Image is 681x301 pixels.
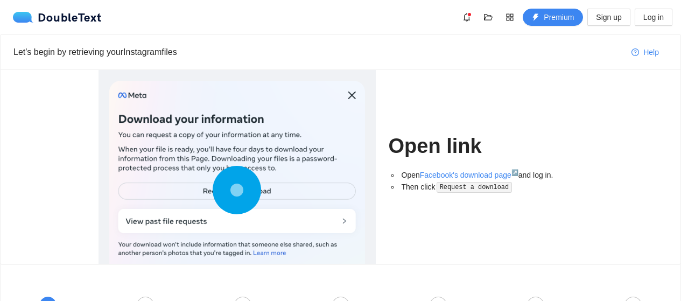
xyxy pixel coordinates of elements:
a: logoDoubleText [13,12,102,23]
button: appstore [501,9,518,26]
span: Log in [643,11,664,23]
span: Sign up [596,11,621,23]
sup: ↗ [511,169,518,176]
span: folder-open [480,13,496,22]
div: DoubleText [13,12,102,23]
span: bell [459,13,475,22]
button: Log in [635,9,672,26]
img: logo [13,12,38,23]
button: thunderboltPremium [523,9,583,26]
button: Sign up [587,9,630,26]
code: Request a download [437,182,512,193]
span: thunderbolt [532,13,539,22]
span: question-circle [631,48,639,57]
li: Then click [399,181,583,193]
span: Help [643,46,659,58]
button: bell [458,9,475,26]
a: Facebook's download page↗ [420,171,518,179]
button: folder-open [480,9,497,26]
button: question-circleHelp [623,44,668,61]
span: Premium [544,11,574,23]
div: Let's begin by retrieving your Instagram files [13,45,623,59]
span: appstore [502,13,518,22]
li: Open and log in. [399,169,583,181]
h1: Open link [389,134,583,159]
